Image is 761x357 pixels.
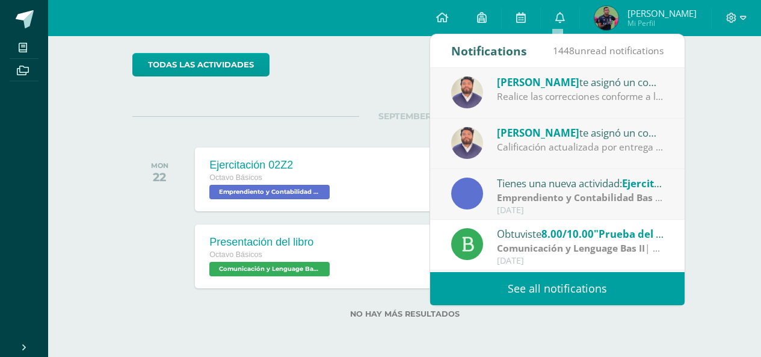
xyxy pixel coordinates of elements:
[497,125,664,140] div: te asignó un comentario en 'Ejercitación 01Z1' para 'Emprendiento y Contabilidad Bas II'
[209,236,333,249] div: Presentación del libro
[430,272,685,305] a: See all notifications
[209,173,262,182] span: Octavo Básicos
[627,7,697,19] span: [PERSON_NAME]
[594,6,618,30] img: 344ba707746f29b0a7bdf6f25a76f238.png
[497,226,664,241] div: Obtuviste en
[497,140,664,154] div: Calificación actualizada por entrega tardía 11/09. No se entregó la actividad asignada. Se le bri...
[132,53,270,76] a: todas las Actividades
[132,309,677,318] label: No hay más resultados
[209,250,262,259] span: Octavo Básicos
[497,74,664,90] div: te asignó un comentario en 'Ejercitación 03Z1' para 'Emprendiento y Contabilidad Bas II'
[497,90,664,104] div: Realice las correcciones conforme a la retroalimentación dada por la profesora para 22/09
[627,18,697,28] span: Mi Perfil
[209,159,333,172] div: Ejercitación 02Z2
[553,44,575,57] span: 1448
[497,175,664,191] div: Tienes una nueva actividad:
[497,191,664,205] div: | Zona 2
[497,205,664,216] div: [DATE]
[151,170,168,184] div: 22
[359,111,451,122] span: SEPTEMBER
[497,241,664,255] div: | Zona 2
[209,185,330,199] span: Emprendiento y Contabilidad Bas II 'A'
[497,126,579,140] span: [PERSON_NAME]
[541,227,594,241] span: 8.00/10.00
[497,75,579,89] span: [PERSON_NAME]
[151,161,168,170] div: MON
[497,191,662,204] strong: Emprendiento y Contabilidad Bas II
[497,256,664,266] div: [DATE]
[451,76,483,108] img: 3c88fd5534d10fcfcc6911e8303bbf43.png
[622,176,707,190] span: Ejercitación 02Z2
[451,34,527,67] div: Notifications
[553,44,664,57] span: unread notifications
[594,227,709,241] span: "Prueba del MINEDUC"
[451,127,483,159] img: 3c88fd5534d10fcfcc6911e8303bbf43.png
[209,262,330,276] span: Comunicación y Lenguage Bas II 'A'
[497,241,645,255] strong: Comunicación y Lenguage Bas II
